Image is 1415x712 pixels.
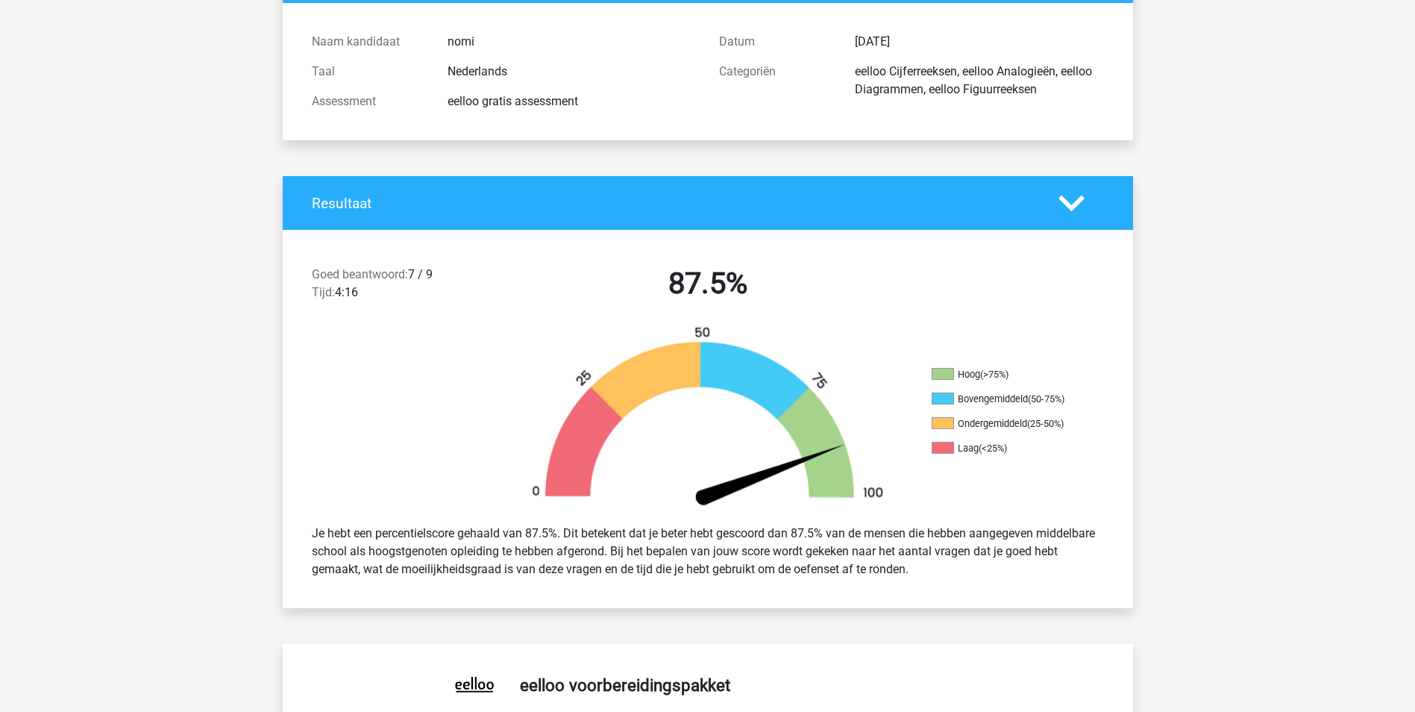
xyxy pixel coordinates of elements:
[436,33,708,51] div: nomi
[932,393,1081,406] li: Bovengemiddeld
[708,33,844,51] div: Datum
[1027,418,1064,429] div: (25-50%)
[932,368,1081,381] li: Hoog
[301,519,1115,584] div: Je hebt een percentielscore gehaald van 87.5%. Dit betekent dat je beter hebt gescoord dan 87.5% ...
[515,266,900,302] h2: 87.5%
[932,417,1081,431] li: Ondergemiddeld
[436,93,708,110] div: eelloo gratis assessment
[312,195,1036,212] h4: Resultaat
[301,93,436,110] div: Assessment
[312,267,408,281] span: Goed beantwoord:
[301,33,436,51] div: Naam kandidaat
[506,325,909,513] img: 88.3ef8f83e0fc4.png
[1028,393,1064,405] div: (50-75%)
[312,285,335,299] span: Tijd:
[708,63,844,99] div: Categoriën
[301,266,504,307] div: 7 / 9 4:16
[301,63,436,81] div: Taal
[844,63,1115,99] div: eelloo Cijferreeksen, eelloo Analogieën, eelloo Diagrammen, eelloo Figuurreeksen
[979,443,1007,454] div: (<25%)
[932,442,1081,455] li: Laag
[436,63,708,81] div: Nederlands
[844,33,1115,51] div: [DATE]
[980,369,1008,380] div: (>75%)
